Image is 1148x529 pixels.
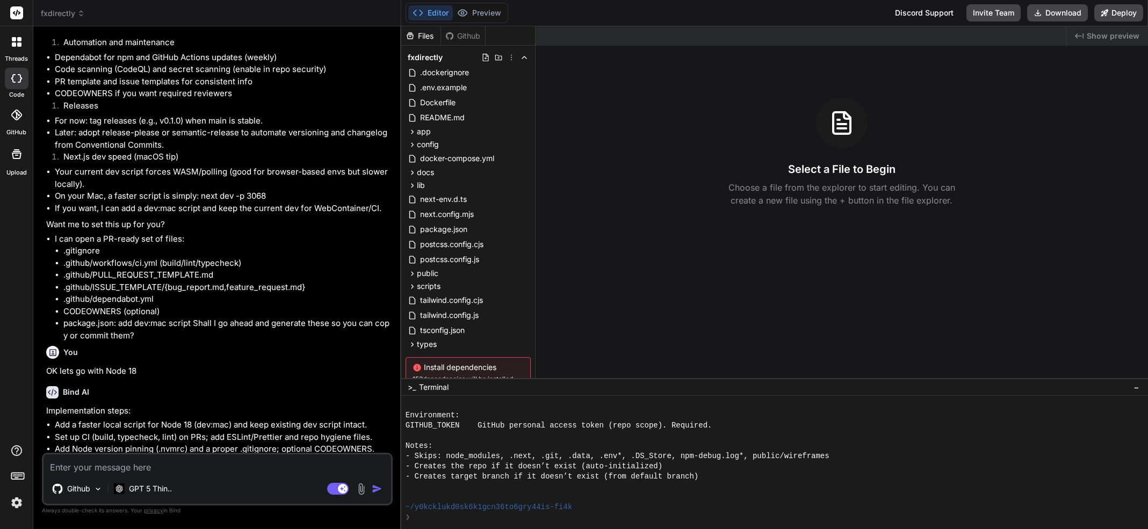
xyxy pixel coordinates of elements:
img: icon [372,483,382,494]
span: postcss.config.cjs [419,238,485,251]
li: Next.js dev speed (macOS tip) [55,151,391,166]
span: fxdirectly [408,52,443,63]
span: package.json [419,223,468,236]
span: public [417,268,438,279]
span: Show preview [1087,31,1139,41]
p: Choose a file from the explorer to start editing. You can create a new file using the + button in... [721,181,962,207]
li: Your current dev script forces WASM/polling (good for browser-based envs but slower locally). [55,166,391,190]
span: ❯ [406,512,410,523]
span: docs [417,167,434,178]
span: Install dependencies [413,362,524,373]
span: .dockerignore [419,66,470,79]
span: ~/y0kcklukd0sk6k1gcn36to6gry44is-fi4k [406,502,573,512]
span: >_ [408,382,416,393]
span: Dockerfile [419,96,457,109]
button: − [1131,379,1142,396]
label: GitHub [6,128,26,137]
span: types [417,339,437,350]
li: I can open a PR-ready set of files: [55,233,391,342]
li: Set up CI (build, typecheck, lint) on PRs; add ESLint/Prettier and repo hygiene files. [55,431,391,444]
span: lib [417,180,425,191]
p: Implementation steps: [46,405,391,417]
span: tsconfig.json [419,324,466,337]
h6: You [63,347,78,358]
button: Editor [408,5,453,20]
h6: Bind AI [63,387,89,397]
p: GPT 5 Thin.. [129,483,172,494]
p: Github [67,483,90,494]
li: .gitignore [63,245,391,257]
img: attachment [355,483,367,495]
span: app [417,126,431,137]
button: Invite Team [966,4,1021,21]
li: PR template and issue templates for consistent info [55,76,391,88]
li: Automation and maintenance [55,37,391,52]
li: .github/dependabot.yml [63,293,391,306]
span: − [1133,382,1139,393]
span: scripts [417,281,441,292]
span: .env.example [419,81,468,94]
span: next-env.d.ts [419,193,468,206]
li: Add Node version pinning (.nvmrc) and a proper .gitignore; optional CODEOWNERS. [55,443,391,455]
span: README.md [419,111,466,124]
p: Always double-check its answers. Your in Bind [42,505,393,516]
li: Releases [55,100,391,115]
label: code [9,90,24,99]
div: Files [401,31,441,41]
label: threads [5,54,28,63]
span: Terminal [419,382,449,393]
li: CODEOWNERS if you want required reviewers [55,88,391,100]
li: .github/PULL_REQUEST_TEMPLATE.md [63,269,391,281]
label: Upload [6,168,27,177]
li: CODEOWNERS (optional) [63,306,391,318]
li: On your Mac, a faster script is simply: next dev -p 3068 [55,190,391,202]
img: Pick Models [93,484,103,494]
li: If you want, I can add a dev:mac script and keep the current dev for WebContainer/CI. [55,202,391,215]
span: privacy [144,507,163,513]
span: docker-compose.yml [419,152,495,165]
li: .github/ISSUE_TEMPLATE/{bug_report.md,feature_request.md} [63,281,391,294]
span: tailwind.config.js [419,309,480,322]
h3: Select a File to Begin [788,162,896,177]
li: Add a faster local script for Node 18 (dev:mac) and keep existing dev script intact. [55,419,391,431]
span: Environment: [406,410,460,421]
span: fxdirectly [41,8,85,19]
span: config [417,139,439,150]
button: Preview [453,5,506,20]
span: - Creates target branch if it doesn’t exist (from default branch) [406,472,699,482]
button: Deploy [1094,4,1143,21]
p: OK lets go with Node 18 [46,365,391,378]
div: Github [441,31,485,41]
li: package.json: add dev:mac script Shall I go ahead and generate these so you can copy or commit them? [63,317,391,342]
li: Code scanning (CodeQL) and secret scanning (enable in repo security) [55,63,391,76]
img: settings [8,494,26,512]
span: 153 dependencies will be installed [413,375,524,383]
li: For now: tag releases (e.g., v0.1.0) when main is stable. [55,115,391,127]
span: postcss.config.js [419,253,480,266]
button: Download [1027,4,1088,21]
span: Notes: [406,441,432,451]
span: tailwind.config.cjs [419,294,484,307]
span: - Skips: node_modules, .next, .git, .data, .env*, .DS_Store, npm-debug.log*, public/wireframes [406,451,829,461]
img: GPT 5 Thinking High [114,483,125,494]
span: next.config.mjs [419,208,475,221]
span: - Creates the repo if it doesn’t exist (auto-initialized) [406,461,662,472]
li: Later: adopt release-please or semantic-release to automate versioning and changelog from Convent... [55,127,391,151]
li: Dependabot for npm and GitHub Actions updates (weekly) [55,52,391,64]
p: Want me to set this up for you? [46,219,391,231]
li: .github/workflows/ci.yml (build/lint/typecheck) [63,257,391,270]
span: GITHUB_TOKEN GitHub personal access token (repo scope). Required. [406,421,712,431]
div: Discord Support [889,4,960,21]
